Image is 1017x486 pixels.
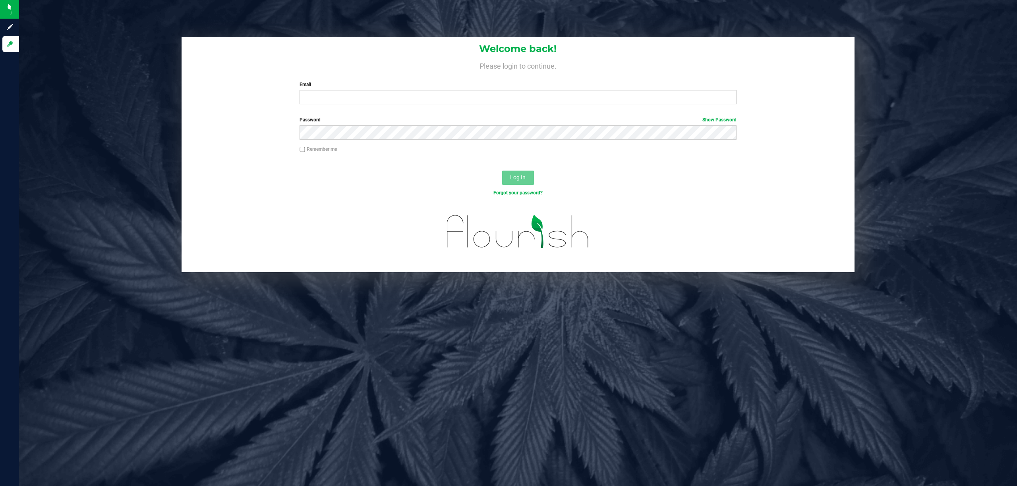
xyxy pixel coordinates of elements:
span: Password [300,117,321,123]
span: Log In [510,174,526,181]
input: Remember me [300,147,305,152]
a: Show Password [702,117,737,123]
h4: Please login to continue. [182,60,855,70]
inline-svg: Log in [6,40,14,48]
button: Log In [502,171,534,185]
label: Remember me [300,146,337,153]
inline-svg: Sign up [6,23,14,31]
label: Email [300,81,737,88]
a: Forgot your password? [493,190,543,196]
h1: Welcome back! [182,44,855,54]
img: flourish_logo.svg [434,205,602,259]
